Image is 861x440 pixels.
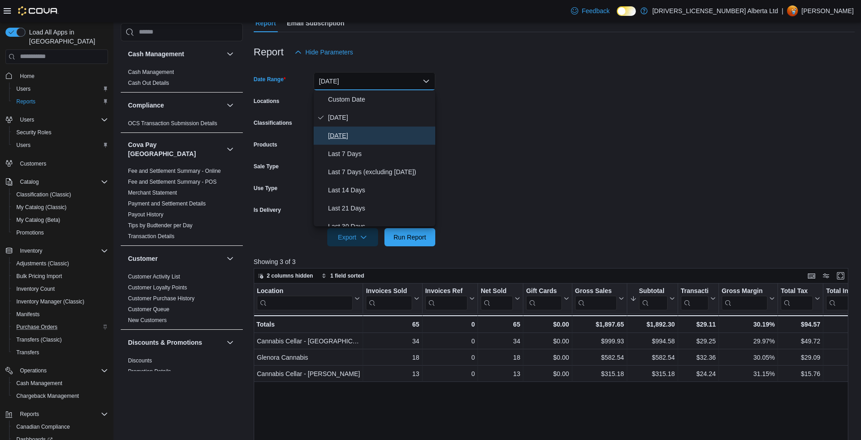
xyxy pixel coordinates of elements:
span: Transfers [16,349,39,356]
a: Fee and Settlement Summary - Online [128,167,221,174]
a: Canadian Compliance [13,421,74,432]
button: Total Tax [781,287,820,310]
span: 1 field sorted [330,272,364,279]
span: Classification (Classic) [13,189,108,200]
button: 1 field sorted [318,270,368,281]
a: Tips by Budtender per Day [128,222,192,228]
label: Date Range [254,76,286,83]
span: Inventory Manager (Classic) [13,296,108,307]
span: Report [256,14,276,32]
a: My Catalog (Classic) [13,202,70,213]
span: Customer Activity List [128,273,180,280]
button: Enter fullscreen [835,270,846,281]
div: Cash Management [121,66,243,92]
span: Last 14 Days [328,185,432,196]
div: 30.19% [722,319,775,330]
button: Home [2,69,112,83]
div: Totals [256,319,360,330]
div: Gross Margin [722,287,768,295]
div: 0 [425,336,474,347]
button: Export [327,228,378,246]
span: Payment and Settlement Details [128,200,206,207]
span: Customer Queue [128,305,169,313]
span: Merchant Statement [128,189,177,196]
a: Purchase Orders [13,322,61,332]
span: Cash Management [16,380,62,387]
button: Users [2,113,112,126]
div: 34 [366,336,419,347]
a: Chargeback Management [13,391,83,401]
span: Promotion Details [128,367,171,375]
button: Chargeback Management [9,390,112,402]
span: Chargeback Management [16,392,79,400]
button: My Catalog (Beta) [9,214,112,226]
span: OCS Transaction Submission Details [128,119,217,127]
button: Gift Cards [526,287,569,310]
div: Gross Sales [575,287,617,295]
a: Inventory Count [13,284,59,294]
span: Email Subscription [287,14,344,32]
div: Gift Cards [526,287,562,295]
button: Cash Management [128,49,223,58]
div: $0.00 [526,319,569,330]
div: Invoices Sold [366,287,412,295]
span: Reports [16,409,108,420]
a: Bulk Pricing Import [13,271,66,282]
div: $0.00 [526,352,569,363]
div: Invoices Sold [366,287,412,310]
div: $315.18 [575,368,624,379]
span: Adjustments (Classic) [13,258,108,269]
button: Invoices Sold [366,287,419,310]
div: Gift Card Sales [526,287,562,310]
span: Last 7 Days (excluding [DATE]) [328,166,432,177]
span: Custom Date [328,94,432,105]
div: 34 [481,336,520,347]
button: Operations [2,364,112,377]
p: [PERSON_NAME] [802,5,854,16]
button: Discounts & Promotions [128,337,223,347]
div: 0 [425,368,474,379]
button: Hide Parameters [291,43,357,61]
a: Promotion Details [128,368,171,374]
span: Purchase Orders [16,323,58,331]
button: Users [9,83,112,95]
h3: Compliance [128,100,164,109]
span: Inventory Count [13,284,108,294]
span: Cash Management [13,378,108,389]
span: Last 21 Days [328,203,432,214]
div: Subtotal [639,287,668,295]
a: Security Roles [13,127,55,138]
div: 65 [366,319,419,330]
div: Transaction Average [681,287,708,295]
input: Dark Mode [617,6,636,16]
span: Canadian Compliance [16,423,70,430]
div: Invoices Ref [425,287,467,295]
a: Payment and Settlement Details [128,200,206,206]
h3: Customer [128,254,157,263]
button: Customer [128,254,223,263]
span: Manifests [16,311,39,318]
span: Promotions [16,229,44,236]
div: 29.97% [722,336,775,347]
div: 13 [481,368,520,379]
div: Customer [121,271,243,329]
a: Cash Management [13,378,66,389]
img: Cova [18,6,59,15]
label: Products [254,141,277,148]
span: Inventory Manager (Classic) [16,298,84,305]
button: Adjustments (Classic) [9,257,112,270]
a: Adjustments (Classic) [13,258,73,269]
button: Purchase Orders [9,321,112,333]
div: 13 [366,368,419,379]
span: Canadian Compliance [13,421,108,432]
a: Customers [16,158,50,169]
div: $999.93 [575,336,624,347]
div: $1,892.30 [630,319,675,330]
a: OCS Transaction Submission Details [128,120,217,126]
button: My Catalog (Classic) [9,201,112,214]
span: Load All Apps in [GEOGRAPHIC_DATA] [25,28,108,46]
div: $29.11 [681,319,716,330]
span: Reports [16,98,35,105]
div: Location [257,287,353,310]
span: Customers [16,158,108,169]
